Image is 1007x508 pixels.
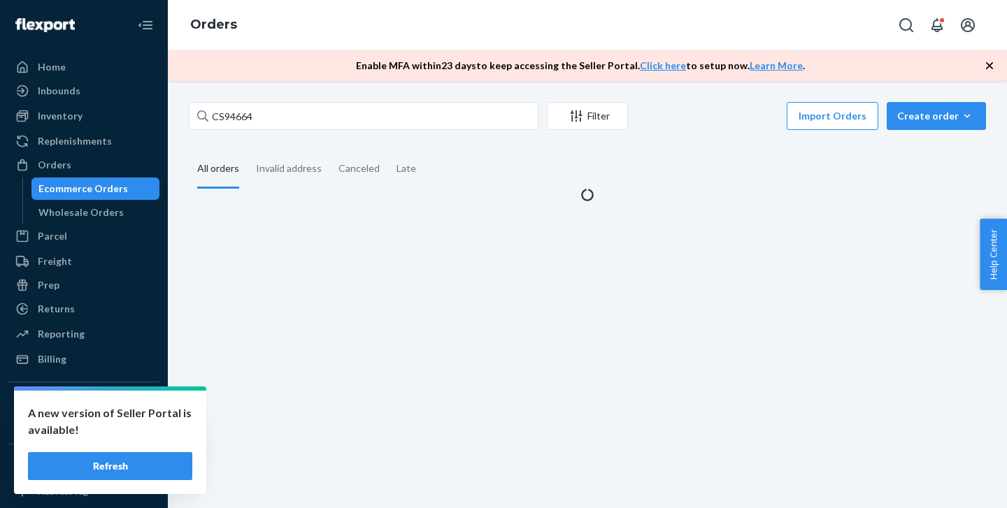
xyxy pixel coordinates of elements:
[38,327,85,341] div: Reporting
[179,5,248,45] ol: breadcrumbs
[954,11,982,39] button: Open account menu
[38,60,66,74] div: Home
[38,182,128,196] div: Ecommerce Orders
[750,59,803,71] a: Learn More
[28,405,192,438] p: A new version of Seller Portal is available!
[38,205,124,219] div: Wholesale Orders
[397,150,416,187] div: Late
[28,452,192,480] button: Refresh
[8,484,159,500] a: Add Fast Tag
[8,274,159,296] a: Prep
[15,18,75,32] img: Flexport logo
[892,11,920,39] button: Open Search Box
[787,102,878,130] button: Import Orders
[189,102,538,130] input: Search orders
[356,59,805,73] p: Enable MFA within 23 days to keep accessing the Seller Portal. to setup now. .
[897,109,976,123] div: Create order
[8,56,159,78] a: Home
[8,323,159,345] a: Reporting
[190,17,237,32] a: Orders
[29,10,80,22] span: Support
[38,158,71,172] div: Orders
[980,219,1007,290] button: Help Center
[8,298,159,320] a: Returns
[8,130,159,152] a: Replenishments
[38,254,72,268] div: Freight
[8,456,159,478] button: Fast Tags
[338,150,380,187] div: Canceled
[547,102,628,130] button: Filter
[8,80,159,102] a: Inbounds
[38,302,75,316] div: Returns
[8,348,159,370] a: Billing
[131,11,159,39] button: Close Navigation
[38,229,67,243] div: Parcel
[38,109,83,123] div: Inventory
[8,393,159,416] button: Integrations
[8,421,159,438] a: Add Integration
[38,134,112,148] div: Replenishments
[31,177,160,200] a: Ecommerce Orders
[38,352,66,366] div: Billing
[256,150,322,187] div: Invalid address
[887,102,986,130] button: Create order
[31,201,160,224] a: Wholesale Orders
[548,109,627,123] div: Filter
[197,150,239,189] div: All orders
[8,105,159,127] a: Inventory
[38,84,80,98] div: Inbounds
[8,225,159,247] a: Parcel
[923,11,951,39] button: Open notifications
[8,154,159,176] a: Orders
[8,250,159,273] a: Freight
[38,278,59,292] div: Prep
[640,59,686,71] a: Click here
